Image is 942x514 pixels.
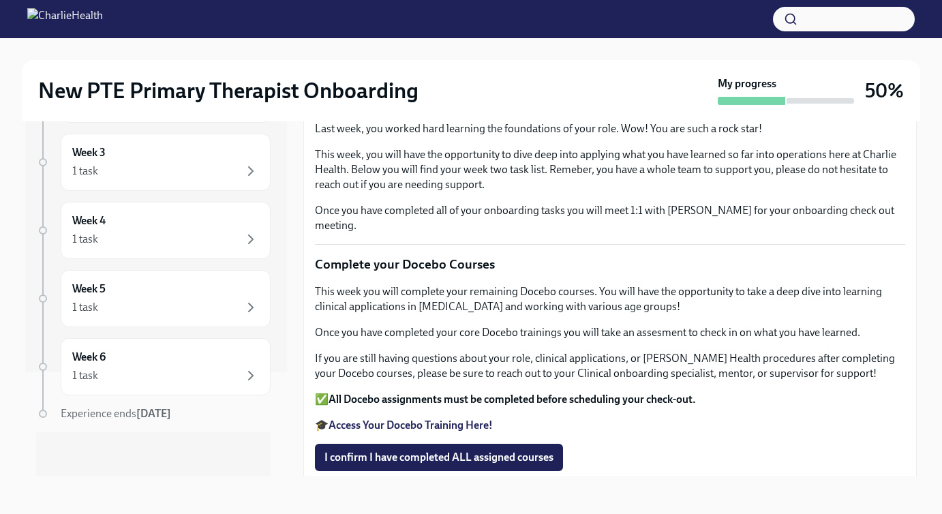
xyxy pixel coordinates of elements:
p: This week you will complete your remaining Docebo courses. You will have the opportunity to take ... [315,284,905,314]
a: Week 31 task [36,134,271,191]
strong: [DATE] [136,407,171,420]
div: 1 task [72,232,98,247]
h6: Week 3 [72,145,106,160]
p: Last week, you worked hard learning the foundations of your role. Wow! You are such a rock star! [315,121,905,136]
button: I confirm I have completed ALL assigned courses [315,444,563,471]
h6: Week 4 [72,213,106,228]
h2: New PTE Primary Therapist Onboarding [38,77,419,104]
p: This week, you will have the opportunity to dive deep into applying what you have learned so far ... [315,147,905,192]
h6: Week 5 [72,282,106,297]
div: 1 task [72,164,98,179]
h6: Week 6 [72,350,106,365]
p: Once you have completed all of your onboarding tasks you will meet 1:1 with [PERSON_NAME] for you... [315,203,905,233]
strong: All Docebo assignments must be completed before scheduling your check-out. [329,393,696,406]
h3: 50% [865,78,904,103]
div: 1 task [72,300,98,315]
p: ✅ [315,392,905,407]
a: Access Your Docebo Training Here! [329,419,493,432]
span: Experience ends [61,407,171,420]
span: I confirm I have completed ALL assigned courses [324,451,553,464]
p: If you are still having questions about your role, clinical applications, or [PERSON_NAME] Health... [315,351,905,381]
a: Week 41 task [36,202,271,259]
a: Week 51 task [36,270,271,327]
p: Once you have completed your core Docebo trainings you will take an assesment to check in on what... [315,325,905,340]
img: CharlieHealth [27,8,103,30]
div: 1 task [72,368,98,383]
strong: My progress [718,76,776,91]
p: 🎓 [315,418,905,433]
a: Week 61 task [36,338,271,395]
p: Complete your Docebo Courses [315,256,905,273]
